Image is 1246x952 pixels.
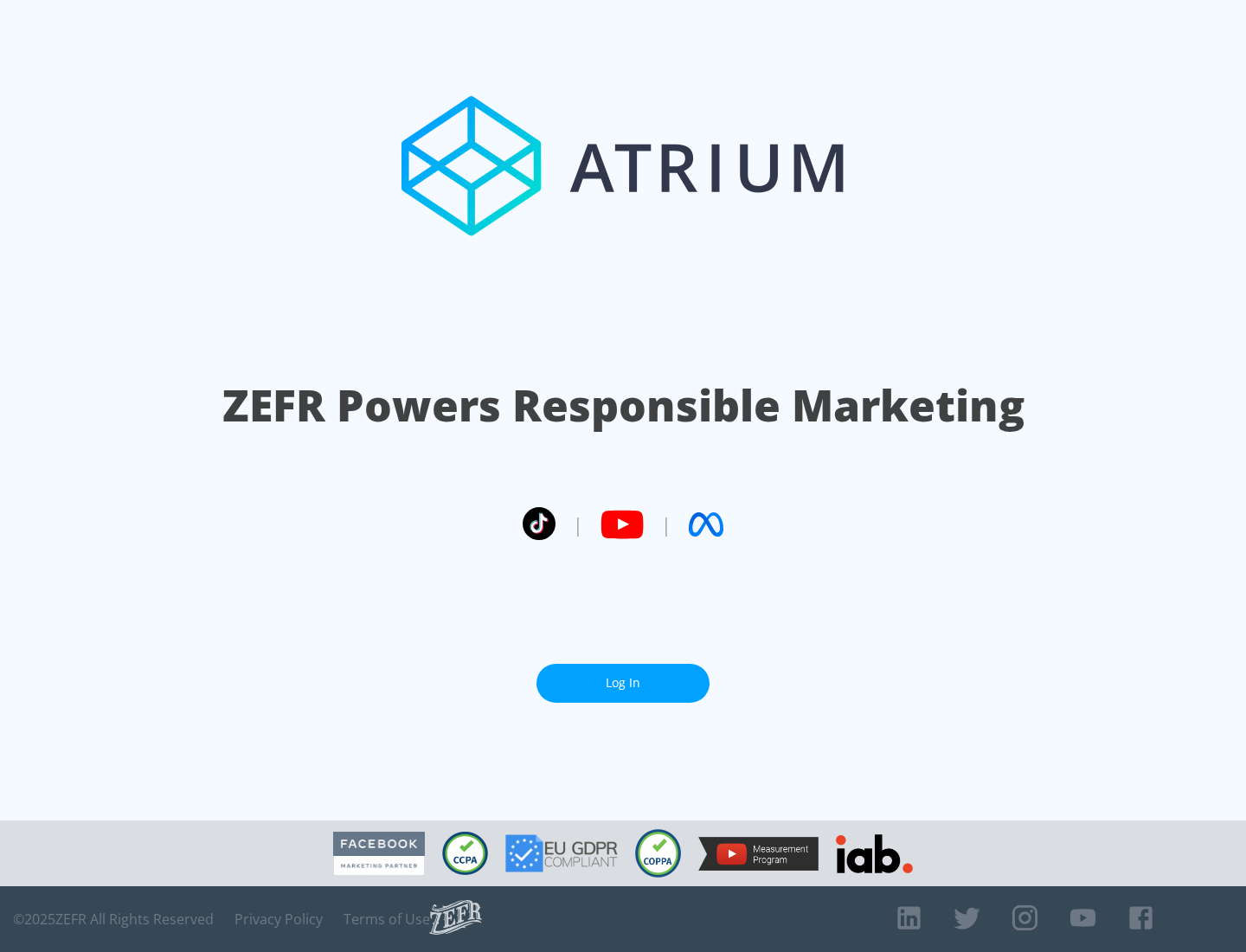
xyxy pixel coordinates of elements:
a: Log In [536,664,710,703]
img: CCPA Compliant [442,832,488,875]
span: | [573,511,583,537]
a: Terms of Use [344,910,430,928]
span: © 2025 ZEFR All Rights Reserved [13,910,214,928]
span: | [661,511,671,537]
img: COPPA Compliant [635,829,681,878]
a: Privacy Policy [234,910,323,928]
h1: ZEFR Powers Responsible Marketing [222,376,1024,435]
img: Facebook Marketing Partner [333,832,425,876]
img: YouTube Measurement Program [698,837,819,871]
img: GDPR Compliant [505,834,618,872]
img: IAB [836,834,913,873]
